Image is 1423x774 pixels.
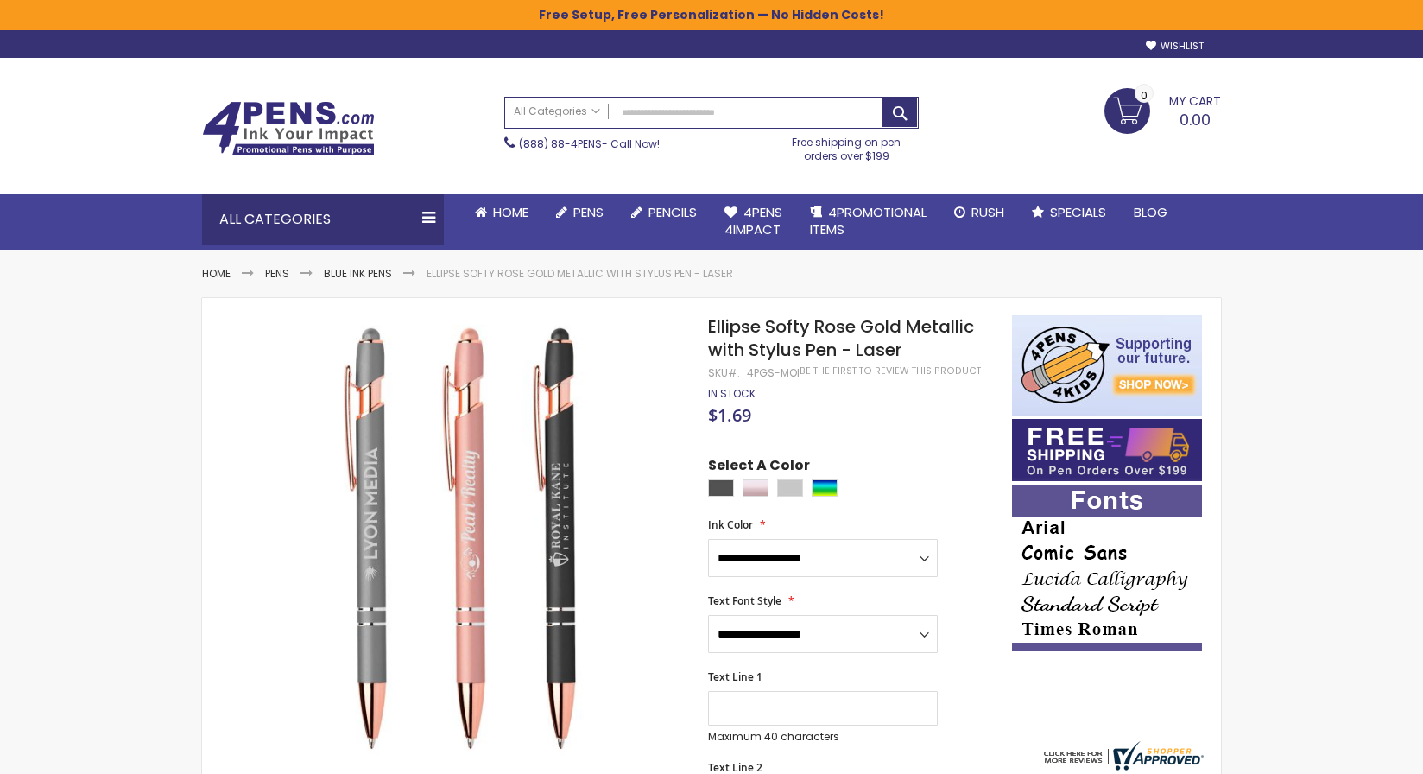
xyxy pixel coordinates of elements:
div: Gunmetal [708,479,734,497]
strong: SKU [708,365,740,380]
a: Blog [1120,193,1181,232]
span: 0 [1141,87,1148,104]
a: Home [202,266,231,281]
a: 4Pens4impact [711,193,796,250]
span: Rush [971,203,1004,221]
span: 4PROMOTIONAL ITEMS [810,203,927,238]
span: Specials [1050,203,1106,221]
a: (888) 88-4PENS [519,136,602,151]
img: Ellipse Softy Rose Gold Metallic with Stylus Pen - Laser [237,313,685,761]
div: Assorted [812,479,838,497]
a: Blue ink Pens [324,266,392,281]
div: 4PGS-MOI [747,366,800,380]
span: Select A Color [708,456,810,479]
p: Maximum 40 characters [708,730,938,744]
span: In stock [708,386,756,401]
li: Ellipse Softy Rose Gold Metallic with Stylus Pen - Laser [427,267,733,281]
a: Pencils [617,193,711,232]
a: 4PROMOTIONALITEMS [796,193,940,250]
div: Free shipping on pen orders over $199 [775,129,920,163]
img: Free shipping on orders over $199 [1012,419,1202,481]
a: Home [461,193,542,232]
span: Ink Color [708,517,753,532]
span: Home [493,203,528,221]
div: Rose Gold [743,479,768,497]
a: Be the first to review this product [800,365,981,377]
span: Text Line 1 [708,669,762,684]
span: - Call Now! [519,136,660,151]
span: 4Pens 4impact [724,203,782,238]
img: 4pens.com widget logo [1040,741,1204,771]
div: Silver [777,479,803,497]
a: Rush [940,193,1018,232]
span: Text Font Style [708,593,781,608]
span: All Categories [514,105,600,118]
a: Wishlist [1146,40,1204,53]
span: Pens [573,203,604,221]
span: Blog [1134,203,1167,221]
a: All Categories [505,98,609,126]
div: Availability [708,387,756,401]
span: $1.69 [708,403,751,427]
img: 4Pens Custom Pens and Promotional Products [202,101,375,156]
span: 0.00 [1180,109,1211,130]
a: Specials [1018,193,1120,232]
span: Pencils [648,203,697,221]
a: Pens [542,193,617,232]
div: All Categories [202,193,444,245]
a: 0.00 0 [1104,88,1221,131]
a: Pens [265,266,289,281]
a: 4pens.com certificate URL [1040,759,1204,774]
img: 4pens 4 kids [1012,315,1202,416]
span: Ellipse Softy Rose Gold Metallic with Stylus Pen - Laser [708,314,974,362]
img: font-personalization-examples [1012,485,1202,651]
